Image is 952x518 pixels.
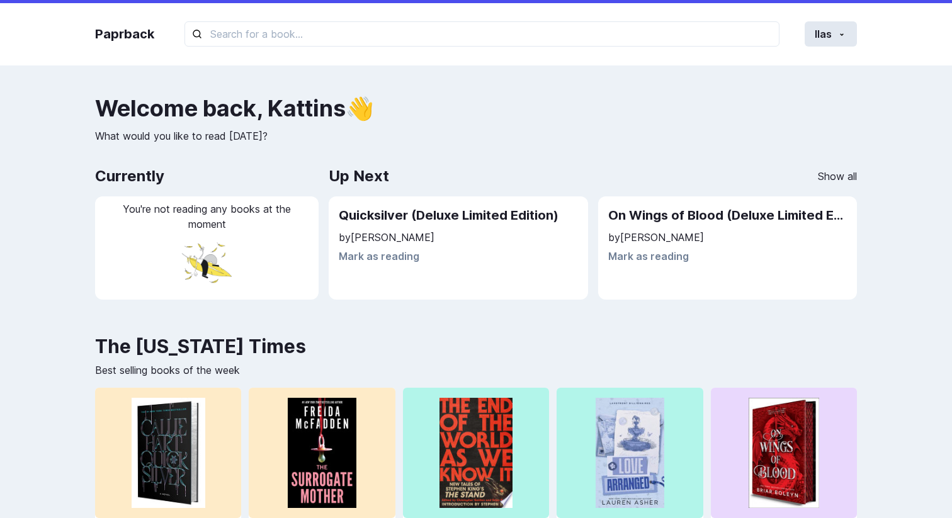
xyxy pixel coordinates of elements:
p: Best selling books of the week [95,363,857,378]
img: Woman paying for a purchase [288,398,356,508]
p: What would you like to read [DATE]? [95,128,857,144]
img: Woman paying for a purchase [596,398,664,508]
h2: Currently [95,164,319,189]
button: Mark as reading [339,250,419,262]
img: floater.png [176,232,239,295]
img: Woman paying for a purchase [749,398,819,508]
a: Show all [818,169,857,184]
p: by [PERSON_NAME] [339,230,577,245]
h2: The [US_STATE] Times [95,335,857,358]
a: Paprback [95,25,154,43]
p: by [PERSON_NAME] [608,230,847,245]
h2: Welcome back , Kattins 👋 [95,96,857,121]
button: Mark as reading [608,250,689,262]
img: Woman paying for a purchase [132,398,205,508]
h2: On Wings of Blood (Deluxe Limited Edition) [608,206,847,225]
p: You're not reading any books at the moment [108,201,306,232]
h2: Quicksilver (Deluxe Limited Edition) [339,206,577,225]
h2: Up Next [329,164,389,189]
button: llas [805,21,857,47]
input: Search for a book... [184,21,779,47]
img: Woman paying for a purchase [439,398,513,508]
